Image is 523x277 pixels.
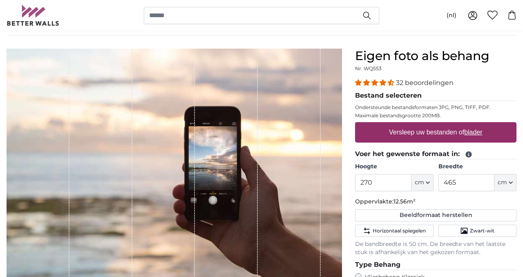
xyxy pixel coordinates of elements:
span: 32 beoordelingen [396,79,454,87]
span: 4.31 stars [355,79,396,87]
h1: Eigen foto als behang [355,49,516,63]
button: Horizontaal spiegelen [355,225,433,237]
button: Beeldformaat herstellen [355,209,516,221]
legend: Bestand selecteren [355,91,516,101]
label: Hoogte [355,163,433,171]
span: cm [415,179,424,187]
span: Nr. WQ553 [355,65,382,71]
img: Betterwalls [7,5,60,26]
p: Ondersteunde bestandsformaten JPG, PNG, TIFF, PDF. [355,104,516,111]
span: 12.56m² [393,198,416,205]
label: Breedte [438,163,516,171]
button: cm [494,174,516,191]
p: De bandbreedte is 50 cm. De breedte van het laatste stuk is afhankelijk van het gekozen formaat. [355,240,516,257]
button: cm [411,174,434,191]
span: Horizontaal spiegelen [373,228,426,234]
button: Zwart-wit [438,225,516,237]
button: (nl) [440,8,463,23]
p: Oppervlakte: [355,198,516,206]
p: Maximale bestandsgrootte 200MB. [355,112,516,119]
label: Versleep uw bestanden of [386,124,486,141]
span: Zwart-wit [470,228,494,234]
legend: Type Behang [355,260,516,270]
u: blader [464,129,482,136]
legend: Voer het gewenste formaat in: [355,149,516,159]
span: cm [498,179,507,187]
